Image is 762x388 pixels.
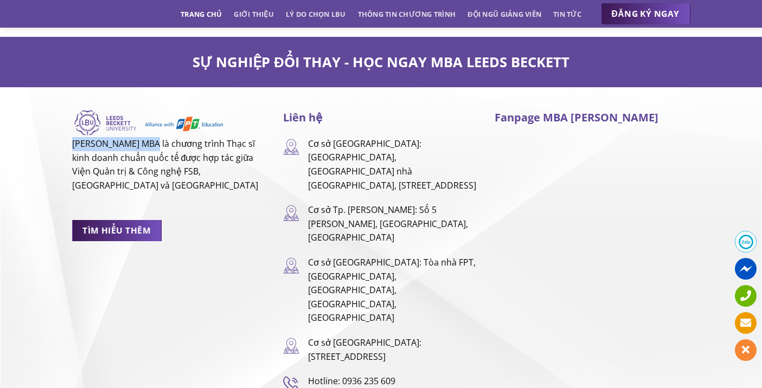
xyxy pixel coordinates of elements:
p: [PERSON_NAME] MBA là chương trình Thạc sĩ kinh doanh chuẩn quốc tế được hợp tác giữa Viện Quản tr... [72,137,267,192]
a: Thông tin chương trình [358,4,456,24]
a: ĐĂNG KÝ NGAY [601,3,690,25]
span: ĐĂNG KÝ NGAY [612,7,680,21]
p: Cơ sở Tp. [PERSON_NAME]: Số 5 [PERSON_NAME], [GEOGRAPHIC_DATA], [GEOGRAPHIC_DATA] [308,203,478,245]
h2: SỰ NGHIỆP ĐỔI THAY - HỌC NGAY MBA LEEDS BECKETT [72,53,690,71]
h3: Fanpage MBA [PERSON_NAME] [495,109,690,126]
p: Cơ sở [GEOGRAPHIC_DATA]: [GEOGRAPHIC_DATA], [GEOGRAPHIC_DATA] nhà [GEOGRAPHIC_DATA], [STREET_ADDR... [308,137,478,192]
a: TÌM HIỂU THÊM [72,220,162,241]
p: Cơ sở [GEOGRAPHIC_DATA]: Tòa nhà FPT, [GEOGRAPHIC_DATA], [GEOGRAPHIC_DATA], [GEOGRAPHIC_DATA], [G... [308,256,478,325]
a: Đội ngũ giảng viên [468,4,541,24]
h3: Liên hệ [283,109,478,126]
img: Logo-LBU-FSB.svg [72,109,224,137]
a: Lý do chọn LBU [286,4,346,24]
p: Cơ sở [GEOGRAPHIC_DATA]: [STREET_ADDRESS] [308,336,478,364]
a: Trang chủ [181,4,222,24]
a: Giới thiệu [234,4,274,24]
span: TÌM HIỂU THÊM [82,224,151,237]
a: Tin tức [553,4,581,24]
